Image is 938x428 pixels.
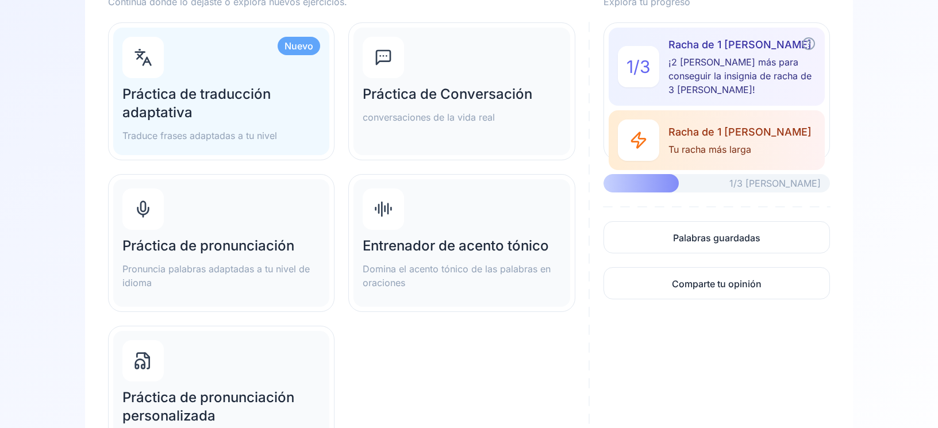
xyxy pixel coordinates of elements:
p: Pronuncia palabras adaptadas a tu nivel de idioma [122,262,320,290]
a: Comparte tu opinión [603,267,830,299]
h2: Práctica de pronunciación [122,237,320,255]
div: Nuevo [278,37,320,55]
p: Traduce frases adaptadas a tu nivel [122,129,320,142]
h2: Entrenador de acento tónico [363,237,560,255]
h2: Práctica de traducción adaptativa [122,85,320,122]
a: Entrenador de acento tónicoDomina el acento tónico de las palabras en oraciones [348,174,575,312]
a: Práctica de pronunciaciónPronuncia palabras adaptadas a tu nivel de idioma [108,174,335,312]
span: 1 / 3 [626,56,651,77]
span: 1/3 [PERSON_NAME] [729,176,821,190]
span: ¡2 [PERSON_NAME] más para conseguir la insignia de racha de 3 [PERSON_NAME]! [668,55,816,97]
p: conversaciones de la vida real [363,110,560,124]
span: Racha de 1 [PERSON_NAME] [668,124,812,140]
span: Tu racha más larga [668,142,812,156]
a: NuevoPráctica de traducción adaptativaTraduce frases adaptadas a tu nivel [108,22,335,160]
h2: Práctica de pronunciación personalizada [122,388,320,425]
span: Racha de 1 [PERSON_NAME] [668,37,816,53]
a: Práctica de Conversaciónconversaciones de la vida real [348,22,575,160]
p: Domina el acento tónico de las palabras en oraciones [363,262,560,290]
h2: Práctica de Conversación [363,85,560,103]
a: Palabras guardadas [603,221,830,253]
